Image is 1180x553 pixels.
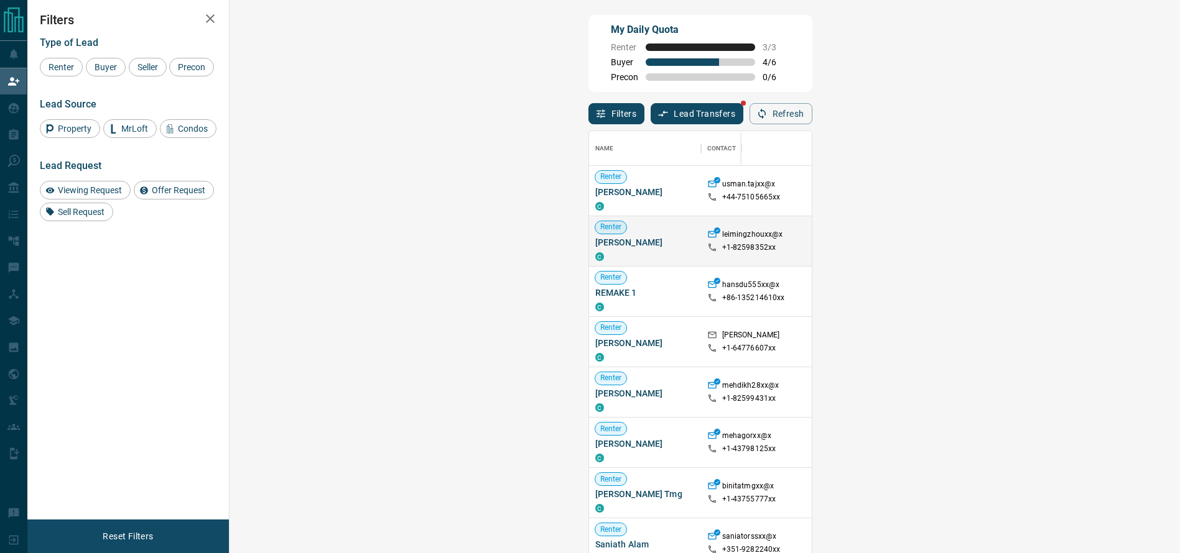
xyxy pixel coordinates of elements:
[95,526,161,547] button: Reset Filters
[595,454,604,462] div: condos.ca
[129,58,167,76] div: Seller
[595,504,604,513] div: condos.ca
[595,286,695,299] span: REMAKE 1
[707,131,736,166] div: Contact
[595,387,695,400] span: [PERSON_NAME]
[595,373,627,383] span: Renter
[595,171,627,182] span: Renter
[722,242,776,253] p: +1- 82598352xx
[722,431,771,444] p: mehagorxx@x
[763,72,790,82] span: 0 / 6
[40,119,100,138] div: Property
[40,98,96,110] span: Lead Source
[40,58,83,76] div: Renter
[40,12,216,27] h2: Filters
[722,229,783,242] p: leimingzhouxx@x
[86,58,126,76] div: Buyer
[117,124,152,134] span: MrLoft
[134,181,214,199] div: Offer Request
[44,62,78,72] span: Renter
[589,131,701,166] div: Name
[595,488,695,500] span: [PERSON_NAME] Tmg
[722,494,776,505] p: +1- 43755777xx
[722,179,776,192] p: usman.tajxx@x
[53,124,96,134] span: Property
[595,337,695,349] span: [PERSON_NAME]
[763,57,790,67] span: 4 / 6
[611,42,638,52] span: Renter
[174,124,212,134] span: Condos
[595,222,627,232] span: Renter
[722,380,779,393] p: mehdikh28xx@x
[40,37,98,48] span: Type of Lead
[169,58,214,76] div: Precon
[595,303,604,311] div: condos.ca
[90,62,121,72] span: Buyer
[763,42,790,52] span: 3 / 3
[53,207,109,217] span: Sell Request
[722,192,781,203] p: +44- 75105665xx
[611,72,638,82] span: Precon
[595,524,627,535] span: Renter
[147,185,210,195] span: Offer Request
[595,474,627,485] span: Renter
[595,272,627,283] span: Renter
[103,119,157,138] div: MrLoft
[133,62,162,72] span: Seller
[722,343,776,354] p: +1- 64776607xx
[722,444,776,454] p: +1- 43798125xx
[722,280,780,293] p: hansdu555xx@x
[595,353,604,362] div: condos.ca
[611,57,638,67] span: Buyer
[595,437,695,450] span: [PERSON_NAME]
[53,185,126,195] span: Viewing Request
[595,131,614,166] div: Name
[651,103,743,124] button: Lead Transfers
[595,322,627,333] span: Renter
[595,538,695,551] span: Saniath Alam
[40,181,131,199] div: Viewing Request
[595,236,695,249] span: [PERSON_NAME]
[595,424,627,434] span: Renter
[40,203,113,221] div: Sell Request
[595,186,695,198] span: [PERSON_NAME]
[160,119,216,138] div: Condos
[595,252,604,261] div: condos.ca
[722,293,785,303] p: +86- 135214610xx
[588,103,645,124] button: Filters
[611,22,790,37] p: My Daily Quota
[722,481,774,494] p: binitatmgxx@x
[595,403,604,412] div: condos.ca
[750,103,812,124] button: Refresh
[40,160,101,171] span: Lead Request
[722,330,780,343] p: [PERSON_NAME]
[595,202,604,211] div: condos.ca
[722,531,777,544] p: saniatorssxx@x
[722,393,776,404] p: +1- 82599431xx
[174,62,210,72] span: Precon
